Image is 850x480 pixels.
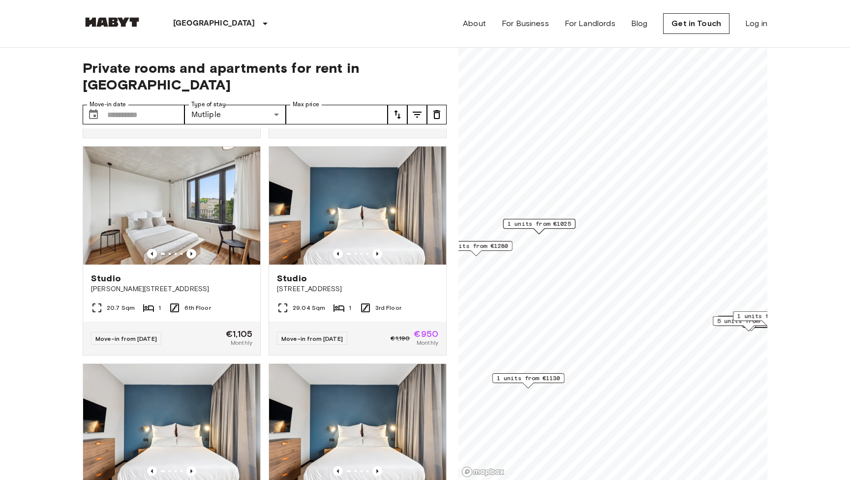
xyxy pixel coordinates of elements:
span: Monthly [231,338,252,347]
button: Previous image [186,249,196,259]
span: [PERSON_NAME][STREET_ADDRESS] [91,284,252,294]
span: Monthly [417,338,438,347]
div: Map marker [743,318,812,333]
div: Map marker [742,318,814,333]
span: 1 units from €780 [737,312,797,321]
label: Max price [293,100,319,109]
a: Get in Touch [663,13,729,34]
button: Choose date [84,105,103,124]
button: Previous image [186,466,196,476]
span: €950 [414,330,438,338]
span: €1,190 [391,334,410,343]
span: €1,105 [226,330,252,338]
span: Studio [91,272,121,284]
span: 3rd Floor [375,303,401,312]
div: Map marker [440,241,513,256]
span: [STREET_ADDRESS] [277,284,438,294]
a: About [463,18,486,30]
img: Marketing picture of unit DE-01-186-627-01 [83,147,260,265]
span: 1 units from €1130 [497,374,560,383]
div: Mutliple [184,105,286,124]
button: Previous image [333,466,343,476]
span: 1 units from €1025 [508,219,571,228]
span: Move-in from [DATE] [95,335,157,342]
label: Move-in date [90,100,126,109]
a: Mapbox logo [461,466,505,478]
a: Marketing picture of unit DE-01-186-627-01Previous imagePrevious imageStudio[PERSON_NAME][STREET_... [83,146,261,356]
span: 5 units from €1085 [717,317,781,326]
button: tune [427,105,447,124]
a: Blog [631,18,648,30]
img: Marketing picture of unit DE-01-482-304-01 [269,147,446,265]
div: Map marker [713,316,785,331]
span: Studio [277,272,307,284]
label: Type of stay [191,100,226,109]
button: Previous image [372,249,382,259]
div: Map marker [492,373,565,389]
img: Habyt [83,17,142,27]
a: Log in [745,18,767,30]
a: Marketing picture of unit DE-01-482-304-01Previous imagePrevious imageStudio[STREET_ADDRESS]29.04... [269,146,447,356]
span: 1 [158,303,161,312]
span: 20.7 Sqm [107,303,135,312]
button: Previous image [372,466,382,476]
a: For Business [502,18,549,30]
button: Previous image [333,249,343,259]
span: 1 units from €1280 [445,241,508,250]
span: 6th Floor [184,303,211,312]
span: 29.04 Sqm [293,303,325,312]
button: tune [407,105,427,124]
button: Previous image [147,249,157,259]
p: [GEOGRAPHIC_DATA] [173,18,255,30]
div: Map marker [742,318,815,333]
div: Map marker [503,219,576,234]
span: Private rooms and apartments for rent in [GEOGRAPHIC_DATA] [83,60,447,93]
button: tune [388,105,407,124]
button: Previous image [147,466,157,476]
a: For Landlords [565,18,615,30]
span: Move-in from [DATE] [281,335,343,342]
div: Map marker [733,311,802,327]
span: 1 [349,303,351,312]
